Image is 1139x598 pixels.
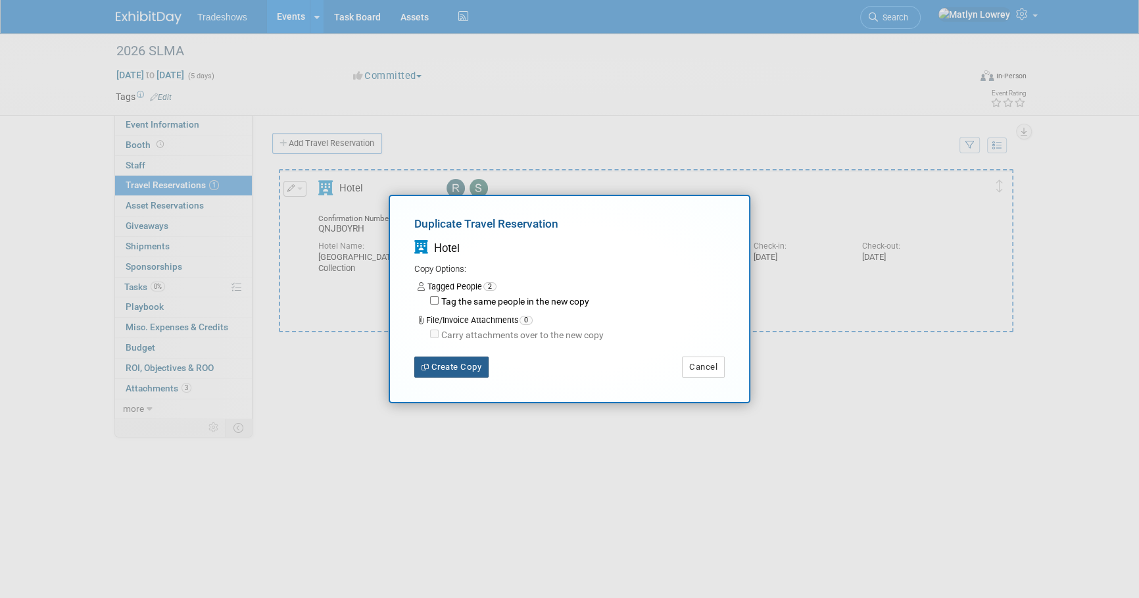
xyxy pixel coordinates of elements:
[414,263,725,276] div: Copy Options:
[414,216,725,237] div: Duplicate Travel Reservation
[418,281,725,293] div: Tagged People
[414,241,428,255] i: Hotel
[439,329,604,342] label: Carry attachments over to the new copy
[483,282,497,291] span: 2
[418,314,725,326] div: File/Invoice Attachments
[439,295,589,309] label: Tag the same people in the new copy
[414,357,489,378] button: Create Copy
[434,242,460,255] span: Hotel
[520,316,533,325] span: 0
[682,357,725,378] button: Cancel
